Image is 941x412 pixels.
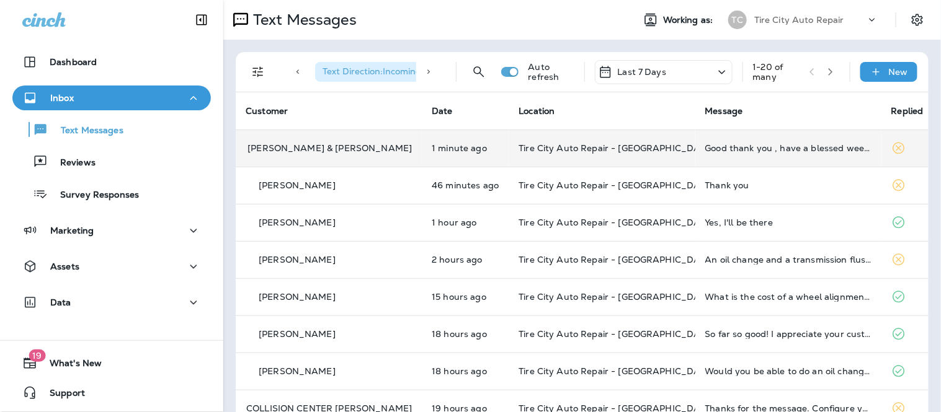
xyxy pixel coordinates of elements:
p: Assets [50,261,79,271]
div: TC [728,11,747,29]
span: Tire City Auto Repair - [GEOGRAPHIC_DATA] [519,217,715,228]
span: Tire City Auto Repair - [GEOGRAPHIC_DATA] [519,291,715,302]
p: [PERSON_NAME] [259,366,336,376]
span: Support [37,388,85,403]
p: Tire City Auto Repair [754,15,844,25]
p: Last 7 Days [618,67,667,77]
button: Settings [906,9,929,31]
span: Message [705,105,743,116]
p: Text Messages [248,11,357,29]
span: Tire City Auto Repair - [GEOGRAPHIC_DATA] [519,142,715,154]
div: Text Direction:Incoming [315,62,442,82]
span: What's New [37,358,102,373]
div: So far so good! I appreciate your customer service. Very professional and friendly. I also like t... [705,329,872,339]
div: Thank you [705,180,872,190]
p: [PERSON_NAME] [259,329,336,339]
span: Working as: [663,15,716,25]
p: Oct 10, 2025 11:18 AM [432,143,499,153]
button: Support [12,380,211,405]
button: Dashboard [12,50,211,74]
div: An oil change and a transmission flush for started but im pretty sure i need some other minor stu... [705,255,872,265]
span: Customer [246,105,288,116]
span: Tire City Auto Repair - [GEOGRAPHIC_DATA] [519,180,715,191]
button: Inbox [12,85,211,110]
p: [PERSON_NAME] [259,292,336,302]
p: [PERSON_NAME] [259,217,336,227]
span: 19 [29,349,45,362]
div: Would you be able to do an oil change on my Audi or do I have to go to a dealer? [705,366,872,376]
p: [PERSON_NAME] [259,255,336,265]
div: Yes, I'll be there [705,217,872,227]
p: Oct 10, 2025 10:33 AM [432,180,499,190]
button: Marketing [12,218,211,243]
button: Filters [246,59,270,84]
div: 1 - 20 of many [753,62,800,82]
span: Date [432,105,453,116]
p: Reviews [48,157,96,169]
p: [PERSON_NAME] [259,180,336,190]
div: Good thank you , have a blessed weekend. [705,143,872,153]
span: Tire City Auto Repair - [GEOGRAPHIC_DATA] [519,366,715,377]
span: Text Direction : Incoming [323,66,421,77]
p: Oct 9, 2025 04:55 PM [432,329,499,339]
button: Text Messages [12,116,211,142]
p: Oct 10, 2025 08:52 AM [432,255,499,265]
p: Oct 9, 2025 08:11 PM [432,292,499,302]
p: Survey Responses [48,190,139,201]
p: Marketing [50,226,94,235]
button: Search Messages [466,59,491,84]
button: Collapse Sidebar [184,7,219,32]
button: Survey Responses [12,181,211,207]
p: Text Messages [48,125,123,137]
div: What is the cost of a wheel alignment for my bmw 750? [705,292,872,302]
span: Location [519,105,555,116]
button: 19What's New [12,351,211,375]
p: Auto refresh [528,62,574,82]
p: [PERSON_NAME] & [PERSON_NAME] [248,143,412,153]
p: New [889,67,908,77]
span: Tire City Auto Repair - [GEOGRAPHIC_DATA] [519,254,715,265]
p: Oct 10, 2025 09:35 AM [432,217,499,227]
p: Data [50,297,71,307]
span: Replied [891,105,924,116]
button: Reviews [12,149,211,175]
span: Tire City Auto Repair - [GEOGRAPHIC_DATA] [519,328,715,340]
button: Assets [12,254,211,279]
p: Inbox [50,93,74,103]
p: Oct 9, 2025 04:37 PM [432,366,499,376]
button: Data [12,290,211,315]
p: Dashboard [50,57,97,67]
